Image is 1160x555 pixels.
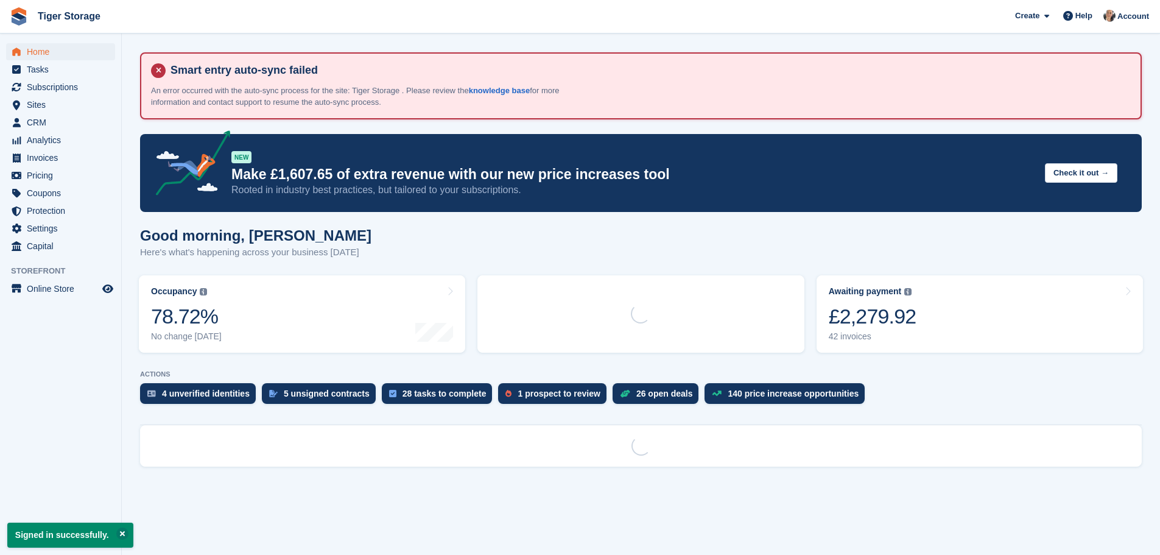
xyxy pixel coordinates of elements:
[151,286,197,297] div: Occupancy
[6,96,115,113] a: menu
[904,288,912,295] img: icon-info-grey-7440780725fd019a000dd9b08b2336e03edf1995a4989e88bcd33f0948082b44.svg
[166,63,1131,77] h4: Smart entry auto-sync failed
[27,280,100,297] span: Online Store
[1117,10,1149,23] span: Account
[620,389,630,398] img: deal-1b604bf984904fb50ccaf53a9ad4b4a5d6e5aea283cecdc64d6e3604feb123c2.svg
[829,331,916,342] div: 42 invoices
[27,79,100,96] span: Subscriptions
[829,304,916,329] div: £2,279.92
[27,149,100,166] span: Invoices
[518,389,600,398] div: 1 prospect to review
[1103,10,1116,22] img: Becky Martin
[6,149,115,166] a: menu
[6,238,115,255] a: menu
[6,43,115,60] a: menu
[6,202,115,219] a: menu
[6,114,115,131] a: menu
[498,383,612,410] a: 1 prospect to review
[382,383,499,410] a: 28 tasks to complete
[1045,163,1117,183] button: Check it out →
[6,220,115,237] a: menu
[200,288,207,295] img: icon-info-grey-7440780725fd019a000dd9b08b2336e03edf1995a4989e88bcd33f0948082b44.svg
[100,281,115,296] a: Preview store
[728,389,859,398] div: 140 price increase opportunities
[33,6,105,26] a: Tiger Storage
[146,130,231,200] img: price-adjustments-announcement-icon-8257ccfd72463d97f412b2fc003d46551f7dbcb40ab6d574587a9cd5c0d94...
[27,61,100,78] span: Tasks
[6,61,115,78] a: menu
[27,202,100,219] span: Protection
[6,79,115,96] a: menu
[389,390,396,397] img: task-75834270c22a3079a89374b754ae025e5fb1db73e45f91037f5363f120a921f8.svg
[6,185,115,202] a: menu
[27,167,100,184] span: Pricing
[151,331,222,342] div: No change [DATE]
[6,280,115,297] a: menu
[27,114,100,131] span: CRM
[27,43,100,60] span: Home
[402,389,487,398] div: 28 tasks to complete
[712,391,722,396] img: price_increase_opportunities-93ffe204e8149a01c8c9dc8f82e8f89637d9d84a8eef4429ea346261dce0b2c0.svg
[6,167,115,184] a: menu
[162,389,250,398] div: 4 unverified identities
[1015,10,1039,22] span: Create
[1075,10,1092,22] span: Help
[27,96,100,113] span: Sites
[10,7,28,26] img: stora-icon-8386f47178a22dfd0bd8f6a31ec36ba5ce8667c1dd55bd0f319d3a0aa187defe.svg
[505,390,511,397] img: prospect-51fa495bee0391a8d652442698ab0144808aea92771e9ea1ae160a38d050c398.svg
[151,304,222,329] div: 78.72%
[284,389,370,398] div: 5 unsigned contracts
[829,286,902,297] div: Awaiting payment
[231,151,251,163] div: NEW
[231,166,1035,183] p: Make £1,607.65 of extra revenue with our new price increases tool
[705,383,871,410] a: 140 price increase opportunities
[817,275,1143,353] a: Awaiting payment £2,279.92 42 invoices
[11,265,121,277] span: Storefront
[262,383,382,410] a: 5 unsigned contracts
[140,246,371,260] p: Here's what's happening across your business [DATE]
[269,390,278,397] img: contract_signature_icon-13c848040528278c33f63329250d36e43548de30e8caae1d1a13099fd9432cc5.svg
[231,183,1035,197] p: Rooted in industry best practices, but tailored to your subscriptions.
[27,238,100,255] span: Capital
[27,220,100,237] span: Settings
[140,370,1142,378] p: ACTIONS
[6,132,115,149] a: menu
[469,86,530,95] a: knowledge base
[7,523,133,548] p: Signed in successfully.
[140,383,262,410] a: 4 unverified identities
[636,389,693,398] div: 26 open deals
[151,85,577,108] p: An error occurred with the auto-sync process for the site: Tiger Storage . Please review the for ...
[139,275,465,353] a: Occupancy 78.72% No change [DATE]
[27,132,100,149] span: Analytics
[140,227,371,244] h1: Good morning, [PERSON_NAME]
[27,185,100,202] span: Coupons
[147,390,156,397] img: verify_identity-adf6edd0f0f0b5bbfe63781bf79b02c33cf7c696d77639b501bdc392416b5a36.svg
[613,383,705,410] a: 26 open deals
